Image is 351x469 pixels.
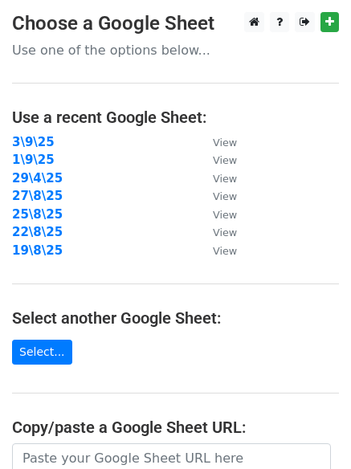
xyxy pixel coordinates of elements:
a: 29\4\25 [12,171,63,186]
a: View [197,171,237,186]
a: View [197,153,237,167]
p: Use one of the options below... [12,42,339,59]
small: View [213,226,237,239]
a: View [197,189,237,203]
a: 1\9\25 [12,153,55,167]
a: View [197,243,237,258]
h4: Use a recent Google Sheet: [12,108,339,127]
small: View [213,245,237,257]
a: View [197,135,237,149]
small: View [213,209,237,221]
small: View [213,173,237,185]
small: View [213,137,237,149]
small: View [213,154,237,166]
a: 27\8\25 [12,189,63,203]
h3: Choose a Google Sheet [12,12,339,35]
a: 25\8\25 [12,207,63,222]
a: Select... [12,340,72,365]
h4: Select another Google Sheet: [12,308,339,328]
a: 19\8\25 [12,243,63,258]
a: View [197,207,237,222]
a: View [197,225,237,239]
a: 3\9\25 [12,135,55,149]
a: 22\8\25 [12,225,63,239]
small: View [213,190,237,202]
h4: Copy/paste a Google Sheet URL: [12,418,339,437]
